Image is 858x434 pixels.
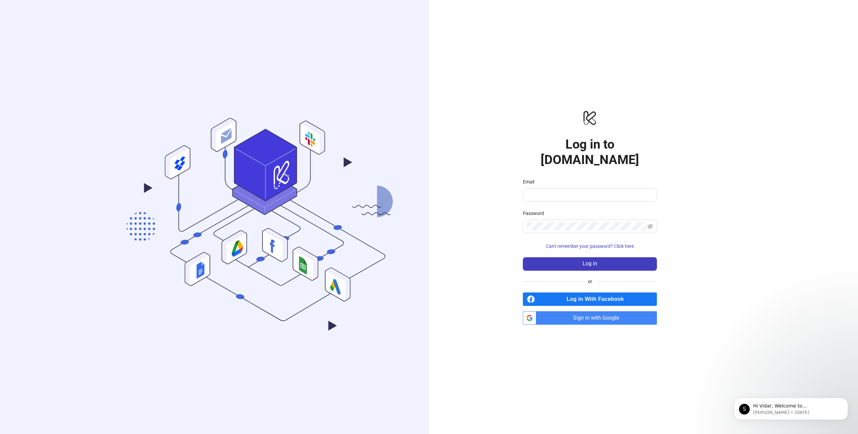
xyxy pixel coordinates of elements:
[539,311,657,325] span: Sign in with Google
[523,243,657,249] a: Can't remember your password? Click here
[523,257,657,271] button: Log in
[583,278,598,285] span: or
[523,311,657,325] a: Sign in with Google
[523,178,539,185] label: Email
[527,222,646,230] input: Password
[523,292,657,306] a: Log in With Facebook
[583,261,597,267] span: Log in
[523,210,548,217] label: Password
[546,243,634,249] span: Can't remember your password? Click here
[724,384,858,431] iframe: Intercom notifications message
[527,191,652,199] input: Email
[538,292,657,306] span: Log in With Facebook
[523,241,657,252] button: Can't remember your password? Click here
[648,224,653,229] span: eye-invisible
[523,137,657,167] h1: Log in to [DOMAIN_NAME]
